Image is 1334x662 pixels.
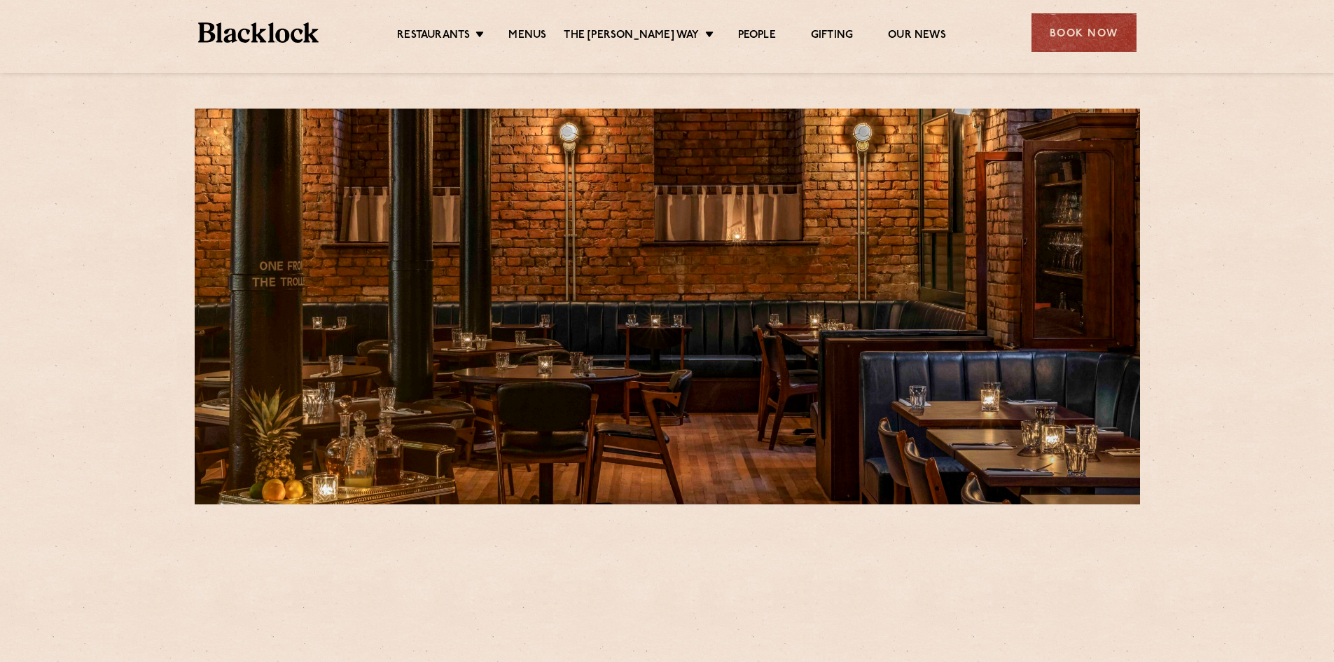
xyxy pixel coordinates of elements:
[888,29,946,44] a: Our News
[1031,13,1137,52] div: Book Now
[811,29,853,44] a: Gifting
[508,29,546,44] a: Menus
[397,29,470,44] a: Restaurants
[198,22,319,43] img: BL_Textured_Logo-footer-cropped.svg
[738,29,776,44] a: People
[564,29,699,44] a: The [PERSON_NAME] Way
